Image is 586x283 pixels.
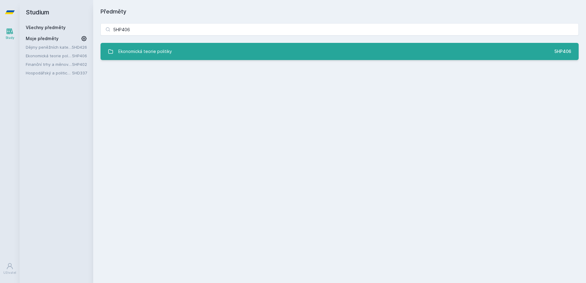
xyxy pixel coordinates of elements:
div: Ekonomická teorie politiky [118,45,172,58]
a: Ekonomická teorie politiky [26,53,72,59]
div: 5HP406 [554,48,571,55]
a: 5HP402 [72,62,87,67]
input: Název nebo ident předmětu… [101,23,579,36]
h1: Předměty [101,7,579,16]
a: Hospodářský a politický vývoj Dálného východu ve 20. století [26,70,72,76]
a: Všechny předměty [26,25,66,30]
a: Study [1,25,18,43]
a: 5HD337 [72,70,87,75]
a: 5HP406 [72,53,87,58]
div: Study [6,36,14,40]
a: Ekonomická teorie politiky 5HP406 [101,43,579,60]
div: Uživatel [3,270,16,275]
span: Moje předměty [26,36,59,42]
a: 5HD426 [72,45,87,50]
a: Dějiny peněžních kategorií a institucí [26,44,72,50]
a: Uživatel [1,259,18,278]
a: Finanční trhy a měnová politika [26,61,72,67]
